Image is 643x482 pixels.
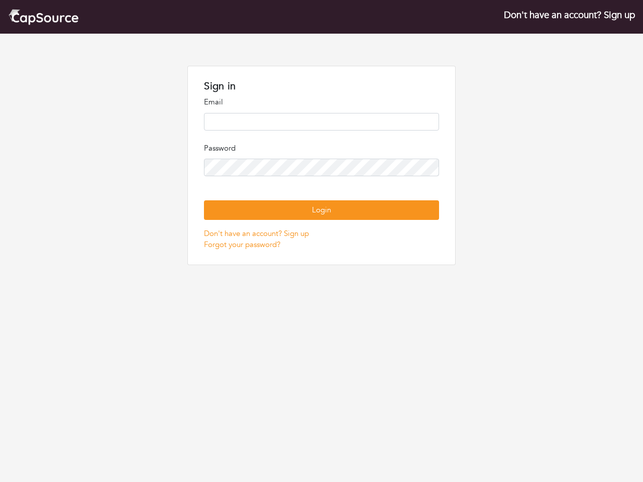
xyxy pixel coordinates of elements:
[8,8,79,26] img: cap_logo.png
[204,80,439,92] h1: Sign in
[204,143,439,154] p: Password
[204,228,309,238] a: Don't have an account? Sign up
[504,9,635,22] a: Don't have an account? Sign up
[204,200,439,220] button: Login
[204,96,439,108] p: Email
[204,239,280,250] a: Forgot your password?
